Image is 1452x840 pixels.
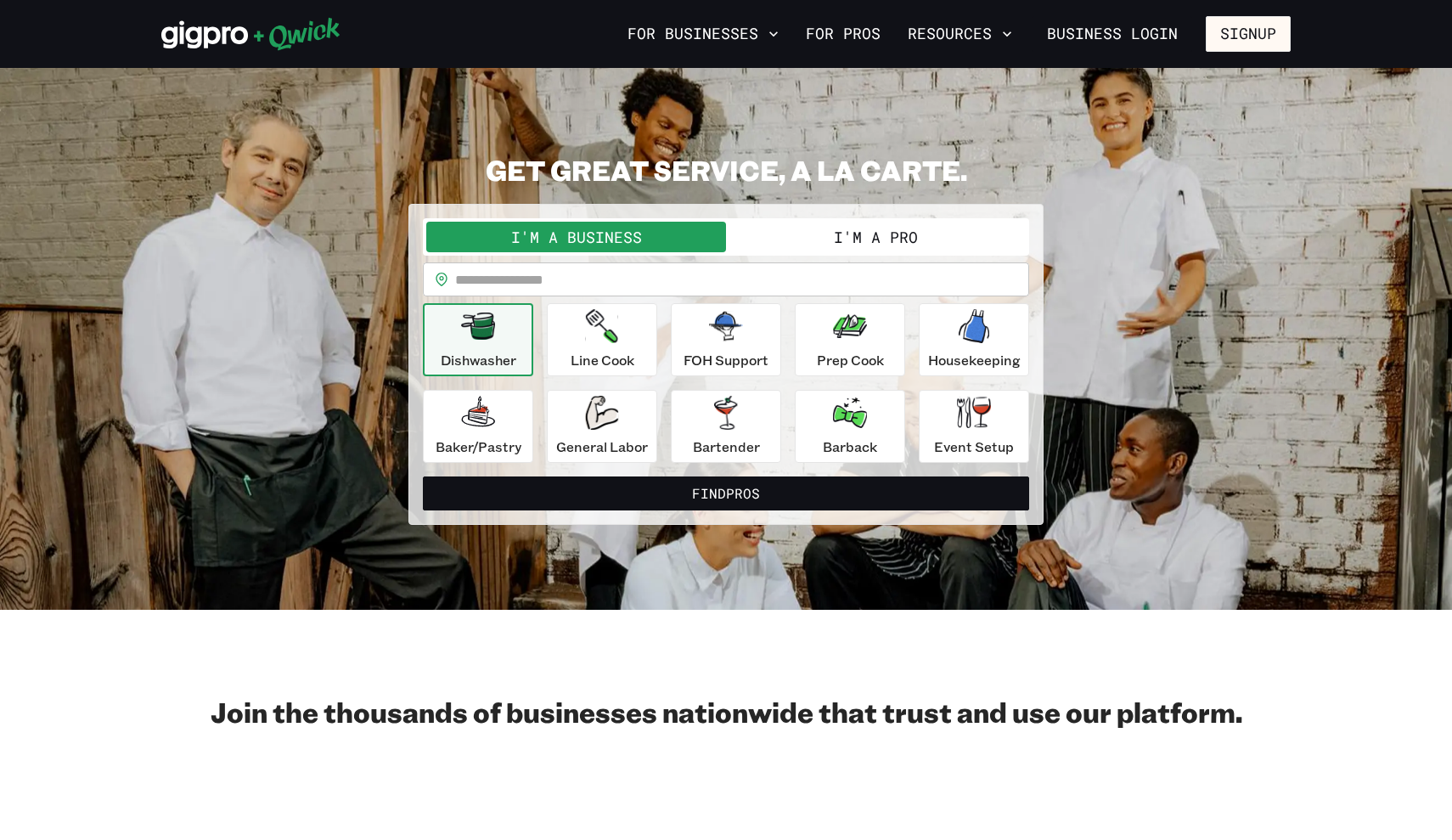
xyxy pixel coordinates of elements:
button: General Labor [547,390,657,463]
button: Event Setup [919,390,1029,463]
button: Prep Cook [795,303,905,376]
button: I'm a Pro [726,222,1026,252]
h2: Join the thousands of businesses nationwide that trust and use our platform. [161,695,1291,729]
p: Baker/Pastry [436,437,521,457]
p: Event Setup [934,437,1014,457]
a: For Pros [799,20,887,48]
p: Bartender [693,437,760,457]
button: Signup [1206,16,1291,52]
h2: GET GREAT SERVICE, A LA CARTE. [408,153,1044,187]
p: Line Cook [571,350,634,370]
p: Barback [823,437,877,457]
button: Line Cook [547,303,657,376]
button: FOH Support [671,303,781,376]
p: Dishwasher [441,350,516,370]
button: Housekeeping [919,303,1029,376]
button: FindPros [423,476,1029,510]
button: I'm a Business [426,222,726,252]
a: Business Login [1033,16,1192,52]
button: Bartender [671,390,781,463]
p: Prep Cook [817,350,884,370]
button: Resources [901,20,1019,48]
p: General Labor [556,437,648,457]
p: Housekeeping [928,350,1021,370]
p: FOH Support [684,350,768,370]
button: For Businesses [621,20,785,48]
button: Dishwasher [423,303,533,376]
button: Baker/Pastry [423,390,533,463]
button: Barback [795,390,905,463]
